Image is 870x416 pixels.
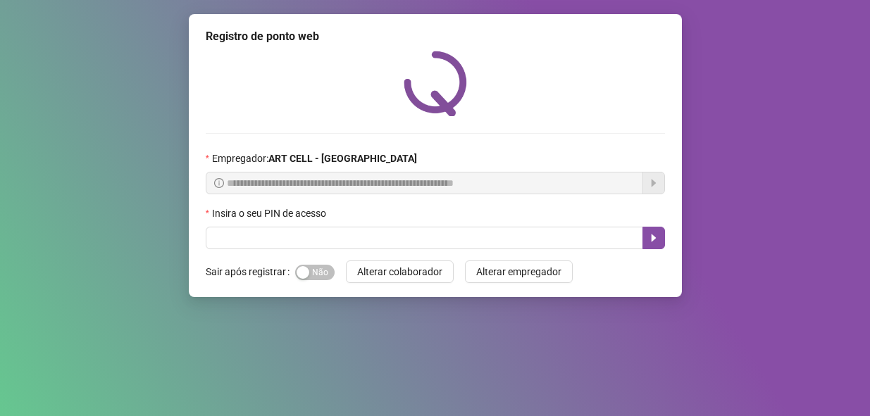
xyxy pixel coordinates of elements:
div: Registro de ponto web [206,28,665,45]
label: Sair após registrar [206,260,295,283]
strong: ART CELL - [GEOGRAPHIC_DATA] [268,153,417,164]
button: Alterar empregador [465,260,573,283]
img: QRPoint [404,51,467,116]
span: info-circle [214,178,224,188]
span: caret-right [648,232,659,244]
span: Alterar empregador [476,264,561,279]
span: Empregador : [212,151,417,166]
span: Alterar colaborador [357,264,442,279]
button: Alterar colaborador [346,260,454,283]
label: Insira o seu PIN de acesso [206,206,335,221]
